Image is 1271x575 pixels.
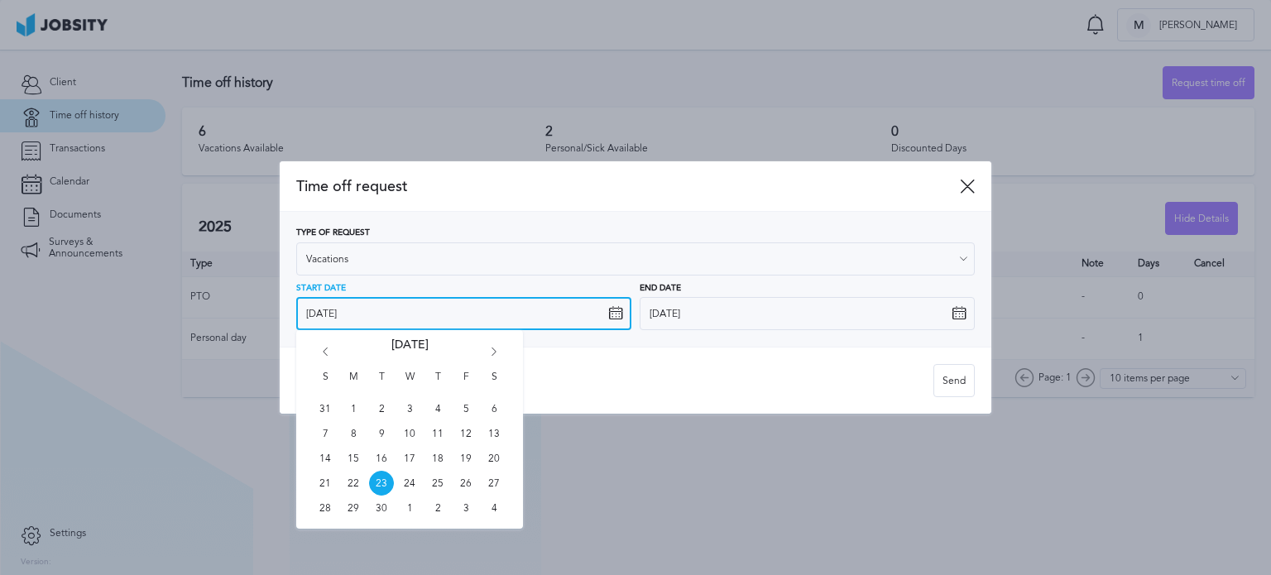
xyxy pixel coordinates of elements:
[341,421,366,446] span: Mon Sep 08 2025
[318,347,333,362] i: Go back 1 month
[341,471,366,496] span: Mon Sep 22 2025
[397,371,422,396] span: W
[341,446,366,471] span: Mon Sep 15 2025
[425,446,450,471] span: Thu Sep 18 2025
[482,421,506,446] span: Sat Sep 13 2025
[369,396,394,421] span: Tue Sep 02 2025
[397,496,422,520] span: Wed Oct 01 2025
[369,471,394,496] span: Tue Sep 23 2025
[425,496,450,520] span: Thu Oct 02 2025
[313,446,338,471] span: Sun Sep 14 2025
[369,496,394,520] span: Tue Sep 30 2025
[640,284,681,294] span: End Date
[296,178,960,195] span: Time off request
[313,496,338,520] span: Sun Sep 28 2025
[313,421,338,446] span: Sun Sep 07 2025
[313,471,338,496] span: Sun Sep 21 2025
[397,421,422,446] span: Wed Sep 10 2025
[397,446,422,471] span: Wed Sep 17 2025
[487,347,501,362] i: Go forward 1 month
[425,371,450,396] span: T
[482,371,506,396] span: S
[453,371,478,396] span: F
[934,365,974,398] div: Send
[341,371,366,396] span: M
[482,446,506,471] span: Sat Sep 20 2025
[425,421,450,446] span: Thu Sep 11 2025
[296,284,346,294] span: Start Date
[482,471,506,496] span: Sat Sep 27 2025
[369,421,394,446] span: Tue Sep 09 2025
[341,396,366,421] span: Mon Sep 01 2025
[482,496,506,520] span: Sat Oct 04 2025
[425,396,450,421] span: Thu Sep 04 2025
[313,396,338,421] span: Sun Aug 31 2025
[341,496,366,520] span: Mon Sep 29 2025
[933,364,975,397] button: Send
[369,446,394,471] span: Tue Sep 16 2025
[313,371,338,396] span: S
[391,338,429,371] span: [DATE]
[453,446,478,471] span: Fri Sep 19 2025
[397,471,422,496] span: Wed Sep 24 2025
[425,471,450,496] span: Thu Sep 25 2025
[453,396,478,421] span: Fri Sep 05 2025
[369,371,394,396] span: T
[453,421,478,446] span: Fri Sep 12 2025
[482,396,506,421] span: Sat Sep 06 2025
[453,496,478,520] span: Fri Oct 03 2025
[453,471,478,496] span: Fri Sep 26 2025
[397,396,422,421] span: Wed Sep 03 2025
[296,228,370,238] span: Type of Request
